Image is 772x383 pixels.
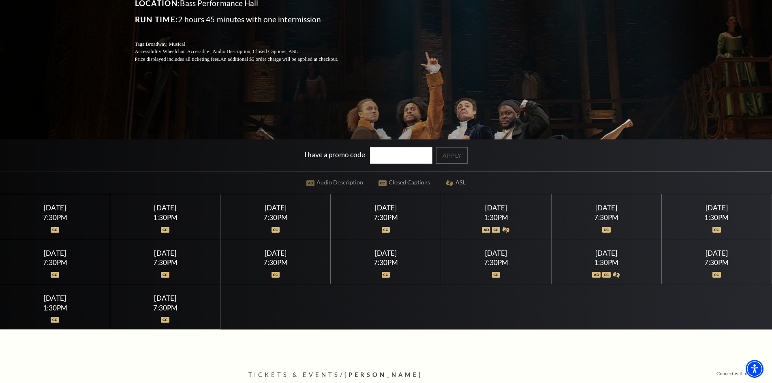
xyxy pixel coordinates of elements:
[451,203,541,212] div: [DATE]
[671,214,762,221] div: 1:30PM
[340,249,431,257] div: [DATE]
[561,214,652,221] div: 7:30PM
[304,150,365,159] label: I have a promo code
[135,56,358,63] p: Price displayed includes all ticketing fees.
[135,15,178,24] span: Run Time:
[145,41,185,47] span: Broadway, Musical
[248,371,340,378] span: Tickets & Events
[248,370,524,380] p: /
[10,304,101,311] div: 1:30PM
[561,203,652,212] div: [DATE]
[340,203,431,212] div: [DATE]
[120,203,211,212] div: [DATE]
[561,259,652,266] div: 1:30PM
[671,249,762,257] div: [DATE]
[230,249,321,257] div: [DATE]
[120,294,211,302] div: [DATE]
[163,49,298,54] span: Wheelchair Accessible , Audio Description, Closed Captions, ASL
[340,259,431,266] div: 7:30PM
[671,203,762,212] div: [DATE]
[10,214,101,221] div: 7:30PM
[230,259,321,266] div: 7:30PM
[230,214,321,221] div: 7:30PM
[671,259,762,266] div: 7:30PM
[120,214,211,221] div: 1:30PM
[135,48,358,56] p: Accessibility:
[716,370,756,378] p: Connect with us on
[10,249,101,257] div: [DATE]
[561,249,652,257] div: [DATE]
[451,214,541,221] div: 1:30PM
[451,259,541,266] div: 7:30PM
[746,360,763,378] div: Accessibility Menu
[10,203,101,212] div: [DATE]
[230,203,321,212] div: [DATE]
[120,259,211,266] div: 7:30PM
[120,304,211,311] div: 7:30PM
[344,371,423,378] span: [PERSON_NAME]
[135,41,358,48] p: Tags:
[451,249,541,257] div: [DATE]
[135,13,358,26] p: 2 hours 45 minutes with one intermission
[340,214,431,221] div: 7:30PM
[10,294,101,302] div: [DATE]
[10,259,101,266] div: 7:30PM
[220,56,338,62] span: An additional $5 order charge will be applied at checkout.
[120,249,211,257] div: [DATE]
